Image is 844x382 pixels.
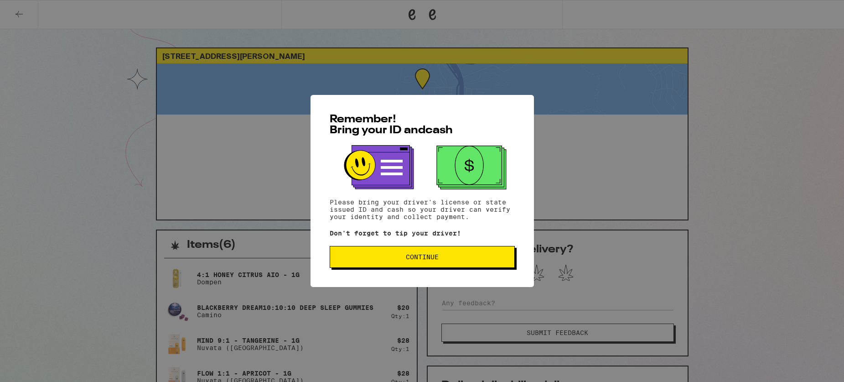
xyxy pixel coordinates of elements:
[406,254,439,260] span: Continue
[330,114,453,136] span: Remember! Bring your ID and cash
[785,355,835,377] iframe: Opens a widget where you can find more information
[330,230,515,237] p: Don't forget to tip your driver!
[330,199,515,220] p: Please bring your driver's license or state issued ID and cash so your driver can verify your ide...
[330,246,515,268] button: Continue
